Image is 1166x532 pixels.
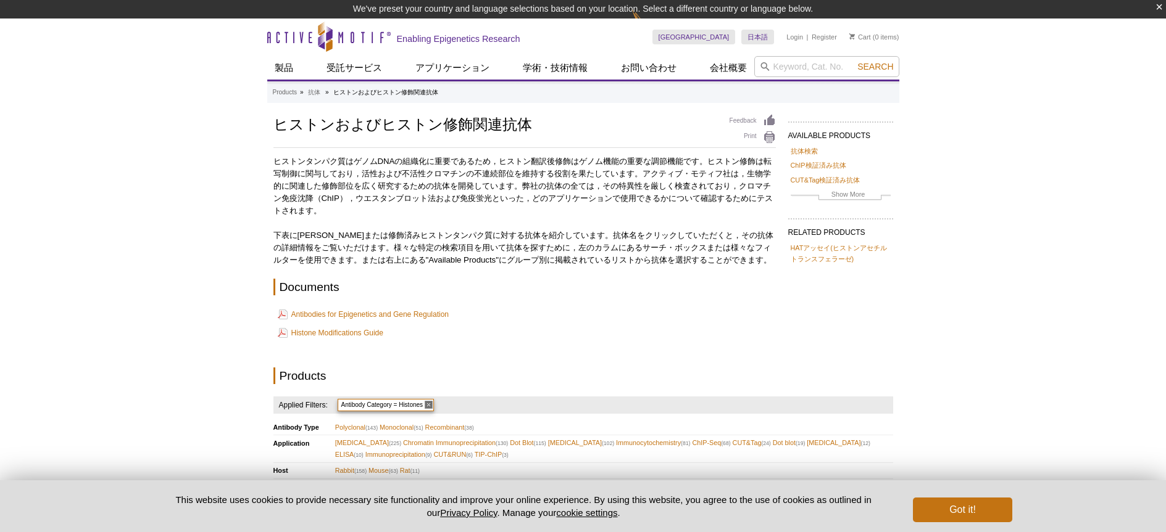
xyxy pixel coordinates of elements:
span: (9) [425,452,432,458]
span: Antibody Category = Histones [338,399,435,411]
span: (51) [414,425,423,431]
span: (38) [464,425,473,431]
li: (0 items) [849,30,899,44]
span: Dot Blot [510,437,546,449]
li: » [300,89,304,96]
span: (3) [502,452,509,458]
a: Login [786,33,803,41]
span: Dot blot [773,437,806,449]
li: » [325,89,329,96]
span: (12) [861,440,870,446]
a: Cart [849,33,871,41]
span: (158) [354,468,367,474]
span: (19) [796,440,805,446]
button: Got it! [913,497,1012,522]
span: Rabbit [335,465,367,477]
span: ChIP-Seq [692,437,730,449]
span: Rat [400,465,420,477]
span: CUT&RUN [433,449,472,460]
h2: Enabling Epigenetics Research [397,33,520,44]
span: Immunoprecipitation [365,449,432,460]
span: Search [857,62,893,72]
a: Privacy Policy [440,507,497,518]
a: 抗体 [308,87,320,98]
p: 下表に[PERSON_NAME]または修飾済みヒストンタンパク質に対する抗体を紹介しています。抗体名をクリックしていただくと，その抗体の詳細情報をご覧いただけます。様々な特定の検索項目を用いて抗... [273,229,776,266]
h1: ヒストンおよびヒストン修飾関連抗体 [273,114,717,133]
a: Feedback [730,114,776,128]
a: CUT&Tag検証済み抗体 [791,174,860,186]
img: Your Cart [849,33,855,39]
a: Print [730,131,776,144]
a: Show More [791,189,891,203]
a: Register [812,33,837,41]
span: (24) [761,440,770,446]
span: (10) [354,452,363,458]
span: (130) [496,440,508,446]
span: CUT&Tag [733,437,771,449]
th: Antibody Type [273,420,335,435]
a: 学術・技術情報 [515,56,595,80]
th: Isotype [273,478,335,494]
h2: Products [273,367,776,384]
th: Application [273,435,335,462]
span: [MEDICAL_DATA] [335,437,401,449]
a: 製品 [267,56,301,80]
span: (143) [365,425,378,431]
span: [MEDICAL_DATA] [548,437,614,449]
a: ChIP検証済み抗体 [791,160,846,171]
p: This website uses cookies to provide necessary site functionality and improve your online experie... [154,493,893,519]
a: Antibodies for Epigenetics and Gene Regulation [278,307,449,322]
span: Monoclonal [380,422,423,433]
span: (81) [681,440,690,446]
span: (11) [410,468,420,474]
th: Host [273,462,335,478]
span: ELISA [335,449,364,460]
span: Immunocytochemistry [616,437,690,449]
img: Change Here [632,9,665,38]
button: Search [854,61,897,72]
a: [GEOGRAPHIC_DATA] [652,30,736,44]
a: お問い合わせ [614,56,684,80]
span: (63) [388,468,398,474]
a: アプリケーション [408,56,497,80]
span: Mouse [369,465,398,477]
a: Histone Modifications Guide [278,325,383,340]
span: Polyclonal [335,422,378,433]
span: [MEDICAL_DATA] [807,437,870,449]
a: HATアッセイ(ヒストンアセチルトランスフェラーゼ) [791,242,891,264]
span: (68) [721,440,730,446]
span: Recombinant [425,422,474,433]
h4: Applied Filters: [273,396,329,414]
h2: RELATED PRODUCTS [788,218,893,240]
a: 会社概要 [702,56,754,80]
input: Keyword, Cat. No. [754,56,899,77]
p: ヒストンタンパク質はゲノムDNAの組織化に重要であるため，ヒストン翻訳後修飾はゲノム機能の重要な調節機能です。ヒストン修飾は転写制御に関与しており，活性および不活性クロマチンの不連続部位を維持す... [273,155,776,217]
a: 日本語 [741,30,774,44]
span: (225) [389,440,401,446]
h2: AVAILABLE PRODUCTS [788,121,893,144]
span: (115) [534,440,546,446]
li: | [807,30,809,44]
li: ヒストンおよびヒストン修飾関連抗体 [333,89,438,96]
a: 抗体検索 [791,145,818,157]
span: (102) [602,440,614,446]
span: Chromatin Immunoprecipitation [403,437,508,449]
a: Products [273,87,297,98]
span: (6) [466,452,473,458]
a: 受託サービス [319,56,389,80]
span: TIP-ChIP [475,449,509,460]
h2: Documents [273,279,776,295]
button: cookie settings [556,507,617,518]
